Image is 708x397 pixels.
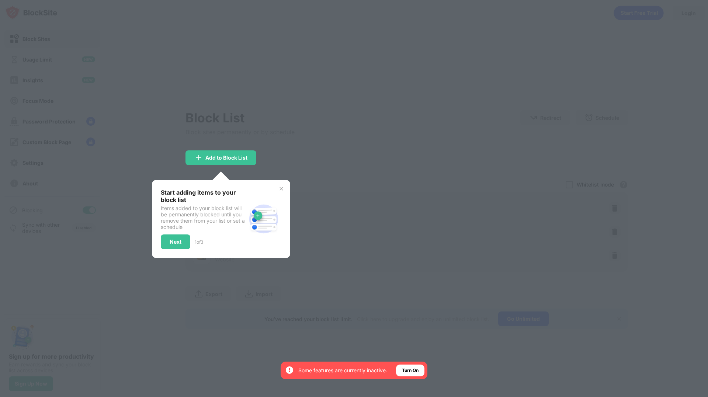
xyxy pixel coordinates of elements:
img: block-site.svg [246,201,281,237]
div: Add to Block List [205,155,247,161]
div: Items added to your block list will be permanently blocked until you remove them from your list o... [161,205,246,230]
div: Turn On [402,367,419,374]
img: error-circle-white.svg [285,366,294,375]
img: x-button.svg [278,186,284,192]
div: Next [170,239,181,245]
div: Some features are currently inactive. [298,367,387,374]
div: 1 of 3 [195,239,203,245]
div: Start adding items to your block list [161,189,246,203]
